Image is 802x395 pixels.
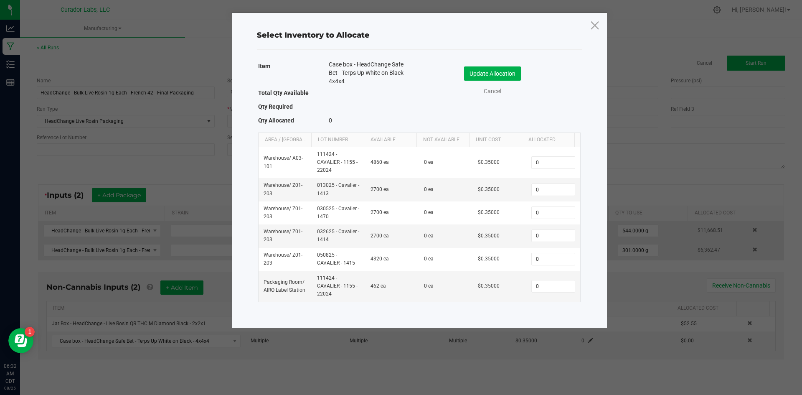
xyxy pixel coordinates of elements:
[264,155,303,169] span: Warehouse / A03-101
[478,283,500,289] span: $0.35000
[25,327,35,337] iframe: Resource center unread badge
[329,60,406,85] span: Case box - HeadChange Safe Bet - Terps Up White on Black - 4x4x4
[416,133,469,147] th: Not Available
[311,133,364,147] th: Lot Number
[329,117,332,124] span: 0
[371,233,389,239] span: 2700 ea
[371,186,389,192] span: 2700 ea
[371,256,389,262] span: 4320 ea
[258,60,270,72] label: Item
[258,115,294,126] label: Qty Allocated
[424,283,434,289] span: 0 ea
[312,248,365,271] td: 050825 - CAVALIER - 1415
[259,133,311,147] th: Area / [GEOGRAPHIC_DATA]
[476,87,509,96] a: Cancel
[478,186,500,192] span: $0.35000
[424,186,434,192] span: 0 ea
[469,133,522,147] th: Unit Cost
[424,233,434,239] span: 0 ea
[478,159,500,165] span: $0.35000
[478,256,500,262] span: $0.35000
[478,233,500,239] span: $0.35000
[264,206,302,219] span: Warehouse / Z01-203
[257,31,370,40] span: Select Inventory to Allocate
[264,229,302,242] span: Warehouse / Z01-203
[264,279,305,293] span: Packaging Room / AIRO Label Station
[264,252,302,266] span: Warehouse / Z01-203
[312,178,365,201] td: 013025 - Cavalier - 1413
[364,133,416,147] th: Available
[371,159,389,165] span: 4860 ea
[312,224,365,247] td: 032625 - Cavalier - 1414
[264,182,302,196] span: Warehouse / Z01-203
[478,209,500,215] span: $0.35000
[464,66,521,81] button: Update Allocation
[258,87,309,99] label: Total Qty Available
[312,147,365,178] td: 111424 - CAVALIER - 1155 - 22024
[522,133,574,147] th: Allocated
[424,209,434,215] span: 0 ea
[424,256,434,262] span: 0 ea
[371,283,386,289] span: 462 ea
[8,328,33,353] iframe: Resource center
[371,209,389,215] span: 2700 ea
[312,271,365,302] td: 111424 - CAVALIER - 1155 - 22024
[258,101,293,112] label: Qty Required
[424,159,434,165] span: 0 ea
[312,201,365,224] td: 030525 - Cavalier - 1470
